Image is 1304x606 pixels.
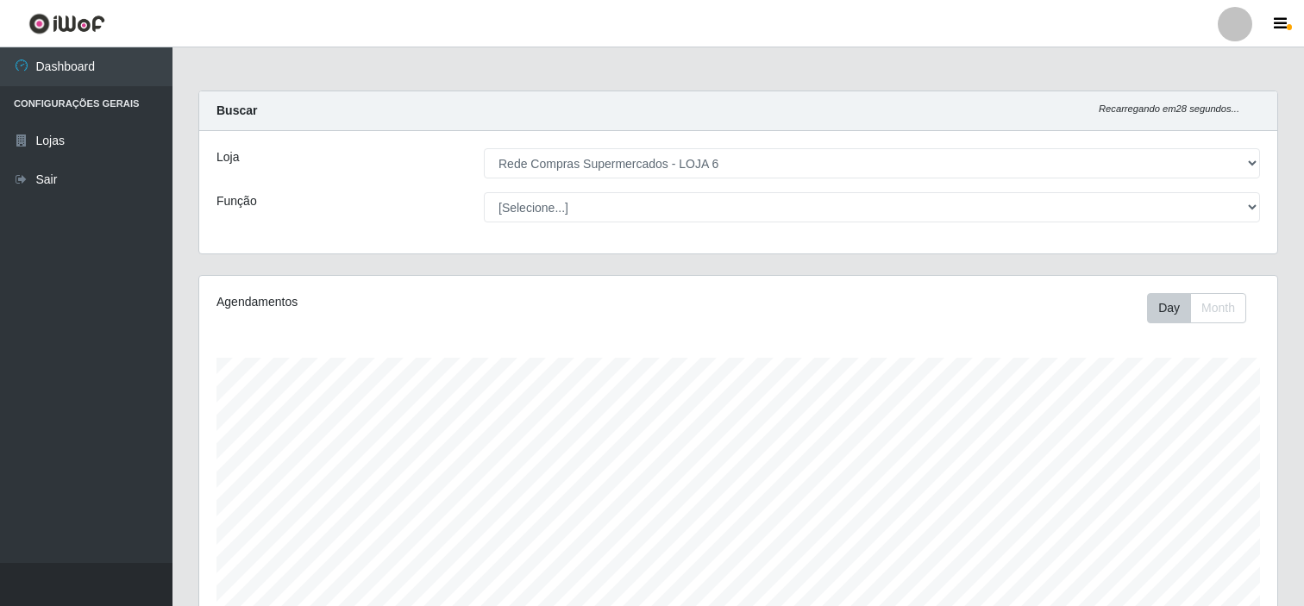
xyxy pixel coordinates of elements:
img: CoreUI Logo [28,13,105,34]
label: Loja [216,148,239,166]
div: Toolbar with button groups [1147,293,1260,323]
button: Month [1190,293,1246,323]
div: First group [1147,293,1246,323]
label: Função [216,192,257,210]
div: Agendamentos [216,293,636,311]
i: Recarregando em 28 segundos... [1099,103,1239,114]
button: Day [1147,293,1191,323]
strong: Buscar [216,103,257,117]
